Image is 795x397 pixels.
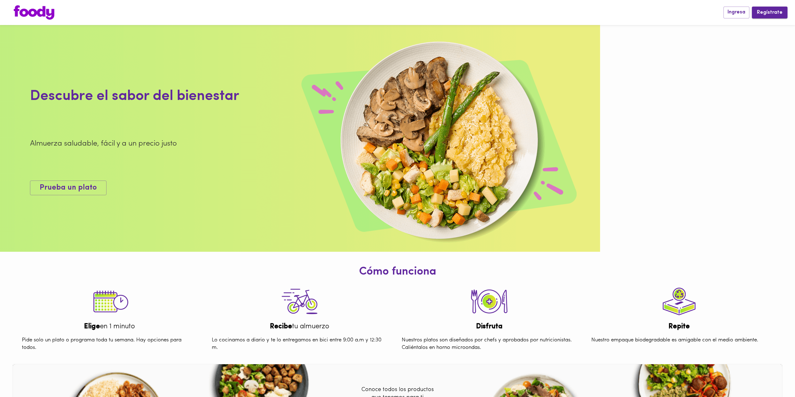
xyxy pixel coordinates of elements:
[30,138,239,149] div: Almuerza saludable, fácil y a un precio justo
[657,281,701,322] img: tutorial-step-4.png
[5,266,790,278] h1: Cómo funciona
[668,323,690,330] b: Repite
[207,332,392,356] div: Lo cocinamos a diario y te lo entregamos en bici entre 9:00 a.m y 12:30 m.
[728,9,745,15] span: Ingresa
[759,361,789,391] iframe: Messagebird Livechat Widget
[278,281,321,322] img: tutorial-step-3.png
[587,332,772,349] div: Nuestro empaque biodegradable es amigable con el medio ambiente.
[30,181,107,195] button: Prueba un plato
[207,322,392,331] div: tu almuerzo
[757,10,783,16] span: Regístrate
[270,323,292,330] b: Recibe
[476,323,503,330] b: Disfruta
[397,332,582,356] div: Nuestros platos son diseñados por chefs y aprobados por nutricionistas. Caliéntalos en horno micr...
[467,281,511,322] img: tutorial-step-2.png
[14,5,54,20] img: logo.png
[17,332,202,356] div: Pide solo un plato o programa toda tu semana. Hay opciones para todos.
[17,322,202,331] div: en 1 minuto
[84,323,100,330] b: Elige
[723,7,749,18] button: Ingresa
[88,281,132,322] img: tutorial-step-1.png
[40,183,97,192] span: Prueba un plato
[752,7,788,18] button: Regístrate
[30,86,239,107] div: Descubre el sabor del bienestar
